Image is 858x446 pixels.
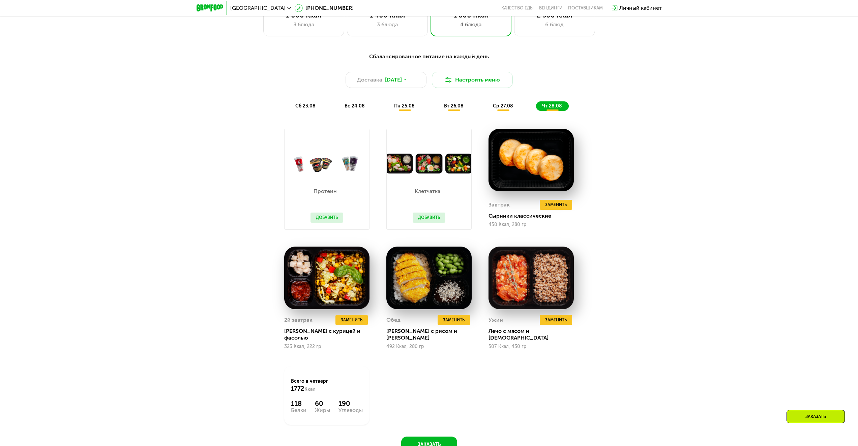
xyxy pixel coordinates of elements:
[493,103,513,109] span: ср 27.08
[291,408,306,413] div: Белки
[386,328,477,341] div: [PERSON_NAME] с рисом и [PERSON_NAME]
[315,400,330,408] div: 60
[270,21,337,29] div: 3 блюда
[291,378,363,393] div: Всего в четверг
[444,103,464,109] span: вт 26.08
[489,344,574,349] div: 507 Ккал, 430 гр
[341,317,362,323] span: Заменить
[545,317,567,323] span: Заменить
[619,4,662,12] div: Личный кабинет
[335,315,368,325] button: Заменить
[443,317,465,323] span: Заменить
[540,200,572,210] button: Заменить
[438,21,504,29] div: 4 блюда
[357,76,384,84] span: Доставка:
[284,328,375,341] div: [PERSON_NAME] с курицей и фасолью
[568,5,603,11] div: поставщикам
[489,222,574,227] div: 450 Ккал, 280 гр
[489,213,579,219] div: Сырники классические
[338,400,363,408] div: 190
[386,315,401,325] div: Обед
[438,315,470,325] button: Заменить
[413,189,442,194] p: Клетчатка
[345,103,365,109] span: вс 24.08
[432,72,513,88] button: Настроить меню
[545,201,567,208] span: Заменить
[284,315,313,325] div: 2й завтрак
[291,400,306,408] div: 118
[489,315,503,325] div: Ужин
[540,315,572,325] button: Заменить
[394,103,415,109] span: пн 25.08
[539,5,563,11] a: Вендинги
[489,200,510,210] div: Завтрак
[315,408,330,413] div: Жиры
[310,189,340,194] p: Протеин
[413,213,445,223] button: Добавить
[386,344,472,349] div: 492 Ккал, 280 гр
[354,21,421,29] div: 3 блюда
[295,4,354,12] a: [PHONE_NUMBER]
[304,386,316,392] span: Ккал
[501,5,534,11] a: Качество еды
[489,328,579,341] div: Лечо с мясом и [DEMOGRAPHIC_DATA]
[230,5,286,11] span: [GEOGRAPHIC_DATA]
[385,76,402,84] span: [DATE]
[338,408,363,413] div: Углеводы
[310,213,343,223] button: Добавить
[787,410,845,423] div: Заказать
[230,53,629,61] div: Сбалансированное питание на каждый день
[542,103,562,109] span: чт 28.08
[291,385,304,392] span: 1772
[295,103,316,109] span: сб 23.08
[521,21,588,29] div: 6 блюд
[284,344,369,349] div: 323 Ккал, 222 гр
